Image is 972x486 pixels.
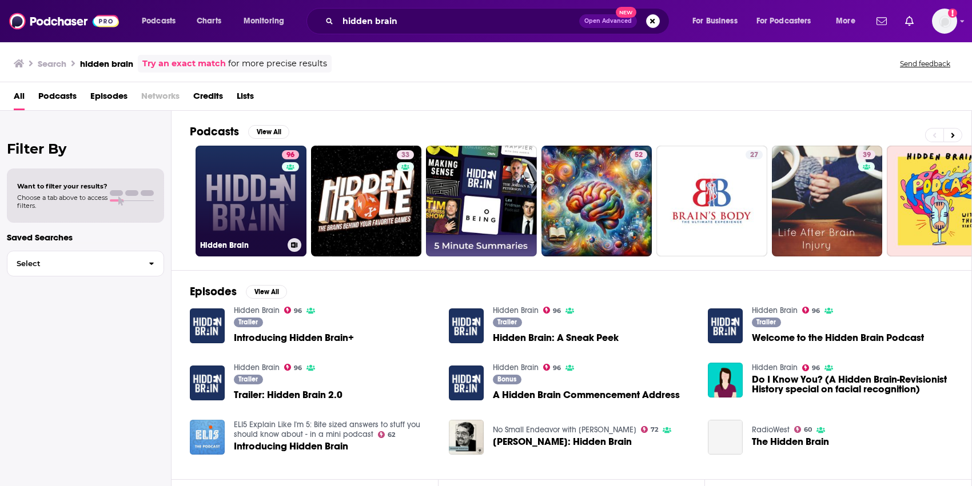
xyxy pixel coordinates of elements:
[17,194,107,210] span: Choose a tab above to access filters.
[756,319,776,326] span: Trailer
[630,150,647,159] a: 52
[584,18,632,24] span: Open Advanced
[656,146,767,256] a: 27
[932,9,957,34] span: Logged in as LornaG
[197,13,221,29] span: Charts
[858,150,875,159] a: 39
[234,333,354,343] span: Introducing Hidden Brain+
[497,376,516,383] span: Bonus
[246,285,287,299] button: View All
[802,307,820,314] a: 96
[228,57,327,70] span: for more precise results
[284,364,302,371] a: 96
[238,376,258,383] span: Trailer
[541,146,652,256] a: 52
[401,150,409,161] span: 33
[493,390,680,400] span: A Hidden Brain Commencement Address
[9,10,119,32] img: Podchaser - Follow, Share and Rate Podcasts
[238,319,258,326] span: Trailer
[749,12,828,30] button: open menu
[579,14,637,28] button: Open AdvancedNew
[684,12,752,30] button: open menu
[234,363,280,372] a: Hidden Brain
[294,365,302,371] span: 96
[237,87,254,110] a: Lists
[190,124,239,139] h2: Podcasts
[635,150,643,161] span: 52
[190,308,225,343] img: Introducing Hidden Brain+
[80,58,133,69] h3: hidden brain
[493,437,632,447] span: [PERSON_NAME]: Hidden Brain
[449,365,484,400] img: A Hidden Brain Commencement Address
[897,59,954,69] button: Send feedback
[142,57,226,70] a: Try an exact match
[553,365,561,371] span: 96
[794,426,812,433] a: 60
[294,308,302,314] span: 96
[812,365,820,371] span: 96
[338,12,579,30] input: Search podcasts, credits, & more...
[234,390,342,400] a: Trailer: Hidden Brain 2.0
[14,87,25,110] a: All
[193,87,223,110] a: Credits
[190,284,287,299] a: EpisodesView All
[641,426,659,433] a: 72
[932,9,957,34] img: User Profile
[752,425,790,435] a: RadioWest
[692,13,738,29] span: For Business
[752,333,924,343] span: Welcome to the Hidden Brain Podcast
[17,182,107,190] span: Want to filter your results?
[244,13,284,29] span: Monitoring
[388,432,395,437] span: 62
[553,308,561,314] span: 96
[286,150,294,161] span: 96
[397,150,414,159] a: 33
[190,284,237,299] h2: Episodes
[200,240,283,250] h3: Hidden Brain
[708,363,743,397] img: Do I Know You? (A Hidden Brain-Revisionist History special on facial recognition)
[750,150,758,161] span: 27
[449,420,484,455] img: Shankar Vedantam: Hidden Brain
[234,306,280,315] a: Hidden Brain
[497,319,517,326] span: Trailer
[948,9,957,18] svg: Add a profile image
[752,306,798,315] a: Hidden Brain
[248,125,289,139] button: View All
[38,87,77,110] span: Podcasts
[901,11,918,31] a: Show notifications dropdown
[190,124,289,139] a: PodcastsView All
[493,333,619,343] a: Hidden Brain: A Sneak Peek
[449,308,484,343] img: Hidden Brain: A Sneak Peek
[234,420,420,439] a: ELI5 Explain Like I'm 5: Bite sized answers to stuff you should know about - in a mini podcast
[7,140,164,157] h2: Filter By
[708,420,743,455] a: The Hidden Brain
[708,308,743,343] a: Welcome to the Hidden Brain Podcast
[234,441,348,451] span: Introducing Hidden Brain
[752,437,829,447] span: The Hidden Brain
[752,375,953,394] a: Do I Know You? (A Hidden Brain-Revisionist History special on facial recognition)
[190,365,225,400] a: Trailer: Hidden Brain 2.0
[236,12,299,30] button: open menu
[7,232,164,243] p: Saved Searches
[746,150,763,159] a: 27
[872,11,891,31] a: Show notifications dropdown
[493,306,539,315] a: Hidden Brain
[863,150,871,161] span: 39
[772,146,883,256] a: 39
[804,427,812,432] span: 60
[282,150,299,159] a: 96
[38,58,66,69] h3: Search
[543,364,561,371] a: 96
[802,364,820,371] a: 96
[7,260,140,267] span: Select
